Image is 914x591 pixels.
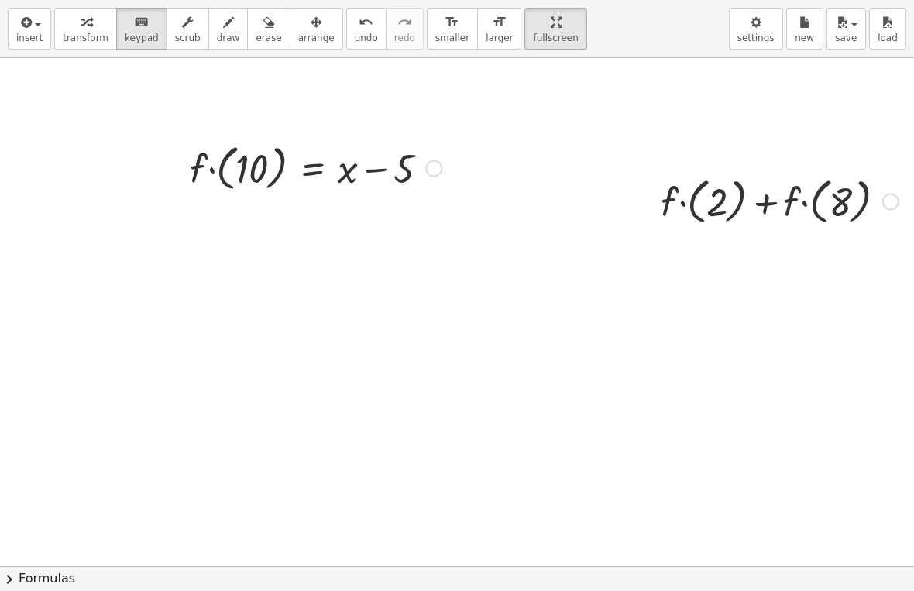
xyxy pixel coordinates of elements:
i: keyboard [134,13,149,32]
button: format_sizelarger [477,8,521,50]
button: redoredo [386,8,424,50]
i: redo [397,13,412,32]
button: transform [54,8,117,50]
span: load [878,33,898,43]
button: draw [208,8,249,50]
span: draw [217,33,240,43]
button: arrange [290,8,343,50]
span: smaller [435,33,469,43]
i: undo [359,13,373,32]
span: arrange [298,33,335,43]
span: new [795,33,814,43]
span: undo [355,33,378,43]
button: erase [247,8,290,50]
span: scrub [175,33,201,43]
button: insert [8,8,51,50]
span: settings [737,33,775,43]
i: format_size [492,13,507,32]
i: format_size [445,13,459,32]
span: insert [16,33,43,43]
span: save [835,33,857,43]
span: transform [63,33,108,43]
button: format_sizesmaller [427,8,478,50]
button: keyboardkeypad [116,8,167,50]
span: redo [394,33,415,43]
button: settings [729,8,783,50]
button: save [826,8,866,50]
button: scrub [167,8,209,50]
button: fullscreen [524,8,586,50]
button: load [869,8,906,50]
button: new [786,8,823,50]
span: erase [256,33,281,43]
button: undoundo [346,8,387,50]
span: fullscreen [533,33,578,43]
span: keypad [125,33,159,43]
span: larger [486,33,513,43]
